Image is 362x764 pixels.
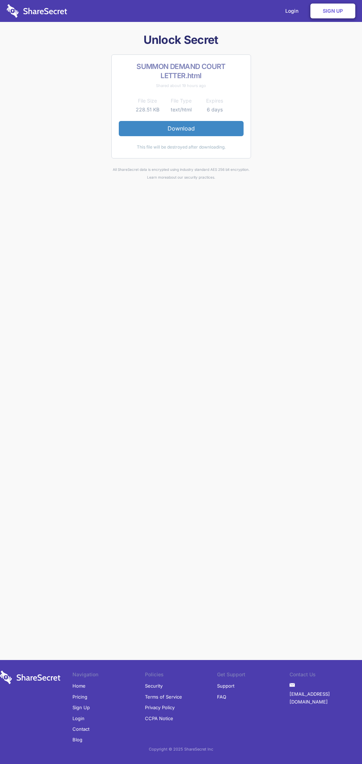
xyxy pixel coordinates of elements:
[72,734,82,745] a: Blog
[119,62,244,80] h2: SUMMON DEMAND COURT LETTER.html
[72,713,84,724] a: Login
[198,97,232,105] th: Expires
[217,671,290,681] li: Get Support
[72,681,86,691] a: Home
[145,702,175,713] a: Privacy Policy
[72,724,89,734] a: Contact
[72,702,90,713] a: Sign Up
[164,105,198,114] td: text/html
[290,689,362,707] a: [EMAIL_ADDRESS][DOMAIN_NAME]
[145,681,163,691] a: Security
[198,105,232,114] td: 6 days
[145,671,217,681] li: Policies
[217,681,234,691] a: Support
[310,4,355,18] a: Sign Up
[72,691,87,702] a: Pricing
[131,97,164,105] th: File Size
[72,671,145,681] li: Navigation
[131,105,164,114] td: 228.51 KB
[147,175,167,179] a: Learn more
[119,121,244,136] a: Download
[290,671,362,681] li: Contact Us
[7,4,67,18] img: logo-wordmark-white-trans-d4663122ce5f474addd5e946df7df03e33cb6a1c49d2221995e7729f52c070b2.svg
[145,713,173,724] a: CCPA Notice
[145,691,182,702] a: Terms of Service
[164,97,198,105] th: File Type
[217,691,226,702] a: FAQ
[119,82,244,89] div: Shared about 19 hours ago
[119,143,244,151] div: This file will be destroyed after downloading.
